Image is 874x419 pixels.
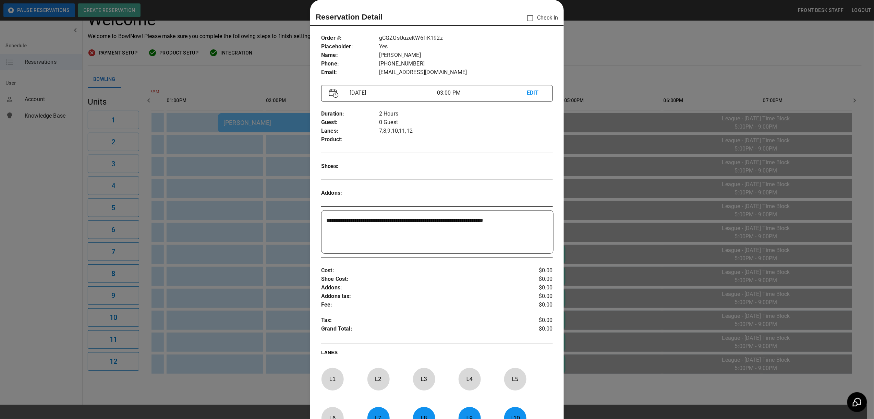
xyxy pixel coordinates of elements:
p: Addons : [321,189,379,197]
p: Shoes : [321,162,379,171]
p: $0.00 [514,266,553,275]
p: gCGZOsUuzeKW6frK192z [379,34,553,43]
p: L 1 [321,371,344,387]
p: L 2 [367,371,390,387]
p: $0.00 [514,284,553,292]
p: Product : [321,135,379,144]
p: $0.00 [514,301,553,309]
p: Phone : [321,60,379,68]
p: [DATE] [347,89,437,97]
p: 7,8,9,10,11,12 [379,127,553,135]
p: LANES [321,349,553,359]
p: Fee : [321,301,514,309]
p: Duration : [321,110,379,118]
p: $0.00 [514,316,553,325]
p: 03:00 PM [437,89,527,97]
p: L 4 [458,371,481,387]
p: L 3 [413,371,435,387]
p: 0 Guest [379,118,553,127]
p: Cost : [321,266,514,275]
p: Yes [379,43,553,51]
p: 2 Hours [379,110,553,118]
p: EDIT [527,89,545,97]
p: Grand Total : [321,325,514,335]
p: Guest : [321,118,379,127]
p: [PHONE_NUMBER] [379,60,553,68]
p: Shoe Cost : [321,275,514,284]
p: Addons : [321,284,514,292]
p: Check In [523,11,558,25]
img: Vector [329,89,339,98]
p: Placeholder : [321,43,379,51]
p: L 5 [504,371,526,387]
p: [PERSON_NAME] [379,51,553,60]
p: $0.00 [514,292,553,301]
p: Order # : [321,34,379,43]
p: $0.00 [514,325,553,335]
p: Email : [321,68,379,77]
p: Name : [321,51,379,60]
p: [EMAIL_ADDRESS][DOMAIN_NAME] [379,68,553,77]
p: Reservation Detail [316,11,383,23]
p: $0.00 [514,275,553,284]
p: Tax : [321,316,514,325]
p: Lanes : [321,127,379,135]
p: Addons tax : [321,292,514,301]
